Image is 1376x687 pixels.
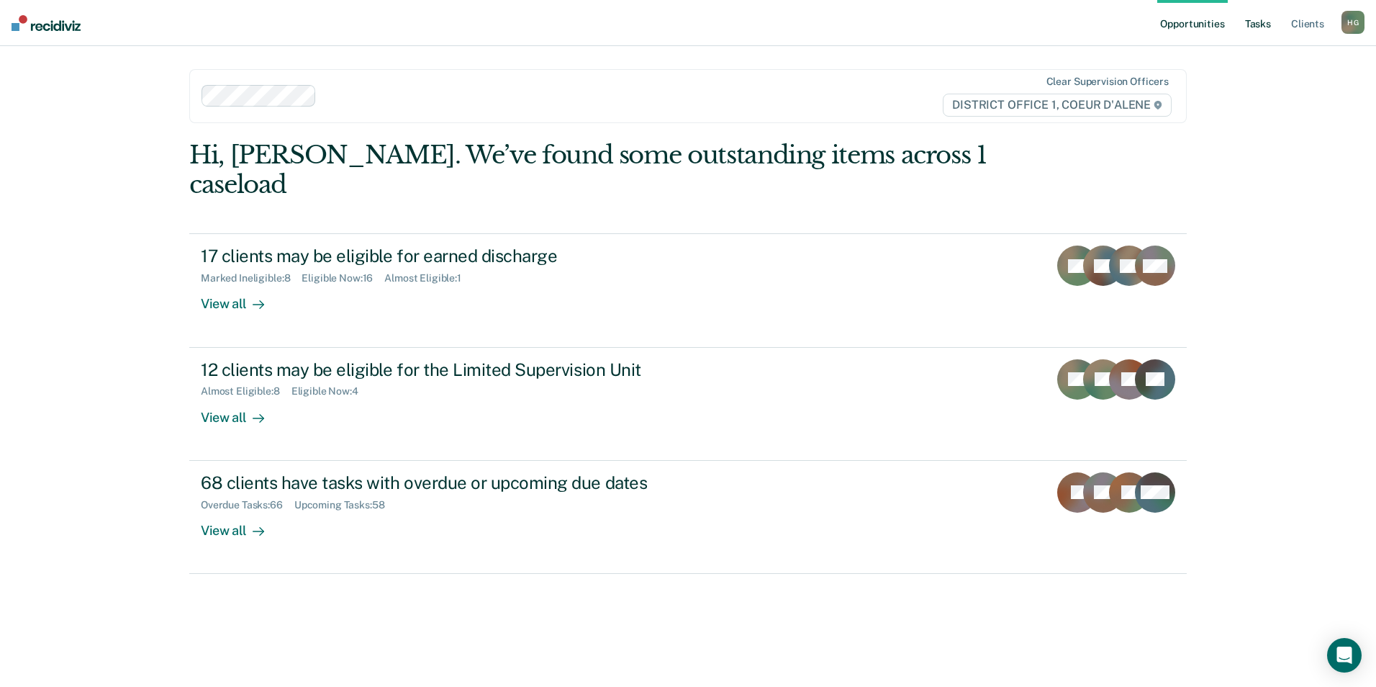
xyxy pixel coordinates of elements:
[201,284,281,313] div: View all
[201,511,281,539] div: View all
[201,359,706,380] div: 12 clients may be eligible for the Limited Supervision Unit
[189,461,1187,574] a: 68 clients have tasks with overdue or upcoming due datesOverdue Tasks:66Upcoming Tasks:58View all
[201,246,706,266] div: 17 clients may be eligible for earned discharge
[384,272,473,284] div: Almost Eligible : 1
[201,398,281,426] div: View all
[302,272,384,284] div: Eligible Now : 16
[189,140,987,199] div: Hi, [PERSON_NAME]. We’ve found some outstanding items across 1 caseload
[201,472,706,493] div: 68 clients have tasks with overdue or upcoming due dates
[189,233,1187,347] a: 17 clients may be eligible for earned dischargeMarked Ineligible:8Eligible Now:16Almost Eligible:...
[12,15,81,31] img: Recidiviz
[943,94,1172,117] span: DISTRICT OFFICE 1, COEUR D'ALENE
[294,499,397,511] div: Upcoming Tasks : 58
[1327,638,1362,673] div: Open Intercom Messenger
[189,348,1187,461] a: 12 clients may be eligible for the Limited Supervision UnitAlmost Eligible:8Eligible Now:4View all
[201,385,291,398] div: Almost Eligible : 8
[201,499,294,511] div: Overdue Tasks : 66
[1341,11,1364,34] button: HG
[1341,11,1364,34] div: H G
[201,272,302,284] div: Marked Ineligible : 8
[291,385,370,398] div: Eligible Now : 4
[1046,76,1169,88] div: Clear supervision officers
